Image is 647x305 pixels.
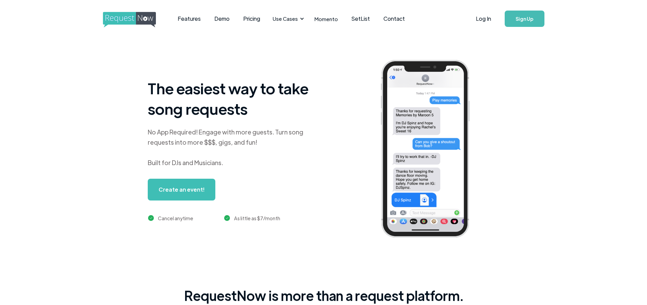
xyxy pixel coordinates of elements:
a: Sign Up [505,11,544,27]
img: green checkmark [148,215,154,221]
a: home [103,12,154,26]
img: requestnow logo [103,12,168,28]
div: Cancel anytime [158,214,193,222]
div: Use Cases [269,8,306,29]
h1: The easiest way to take song requests [148,78,318,119]
a: Create an event! [148,179,215,200]
a: Features [171,8,208,29]
a: Momento [308,9,345,29]
div: As little as $7/month [234,214,280,222]
div: No App Required! Engage with more guests. Turn song requests into more $$$, gigs, and fun! Built ... [148,127,318,168]
a: Pricing [236,8,267,29]
img: green checkmark [224,215,230,221]
a: Log In [469,7,498,31]
a: Demo [208,8,236,29]
img: iphone screenshot [373,55,488,245]
a: Contact [377,8,412,29]
a: SetList [345,8,377,29]
div: Use Cases [273,15,298,22]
